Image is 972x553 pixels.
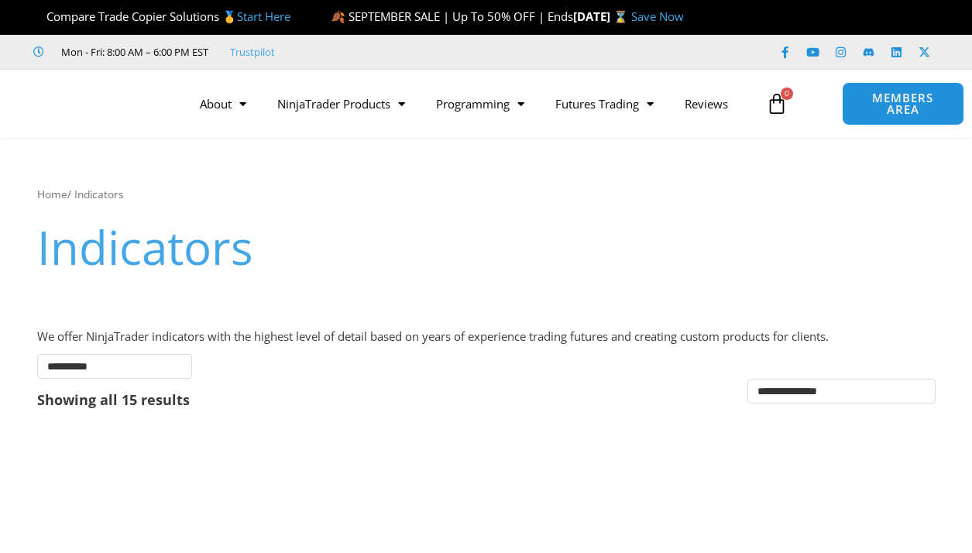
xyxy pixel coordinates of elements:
select: Shop order [747,379,936,404]
span: 0 [781,88,793,100]
strong: [DATE] ⌛ [573,9,631,24]
nav: Menu [184,86,758,122]
a: Reviews [669,86,744,122]
a: Start Here [237,9,290,24]
a: Save Now [631,9,684,24]
a: Home [37,187,67,201]
a: Futures Trading [540,86,669,122]
span: Compare Trade Copier Solutions 🥇 [33,9,290,24]
span: MEMBERS AREA [858,92,948,115]
a: Programming [421,86,540,122]
span: Mon - Fri: 8:00 AM – 6:00 PM EST [57,43,208,61]
a: Trustpilot [230,43,275,61]
h1: Indicators [37,215,936,280]
a: 0 [743,81,811,126]
p: Showing all 15 results [37,393,190,407]
a: About [184,86,262,122]
span: 🍂 SEPTEMBER SALE | Up To 50% OFF | Ends [331,9,573,24]
img: LogoAI | Affordable Indicators – NinjaTrader [14,76,180,132]
a: MEMBERS AREA [842,82,964,125]
nav: Breadcrumb [37,184,936,204]
img: 🏆 [34,11,46,22]
p: We offer NinjaTrader indicators with the highest level of detail based on years of experience tra... [37,326,936,348]
a: NinjaTrader Products [262,86,421,122]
